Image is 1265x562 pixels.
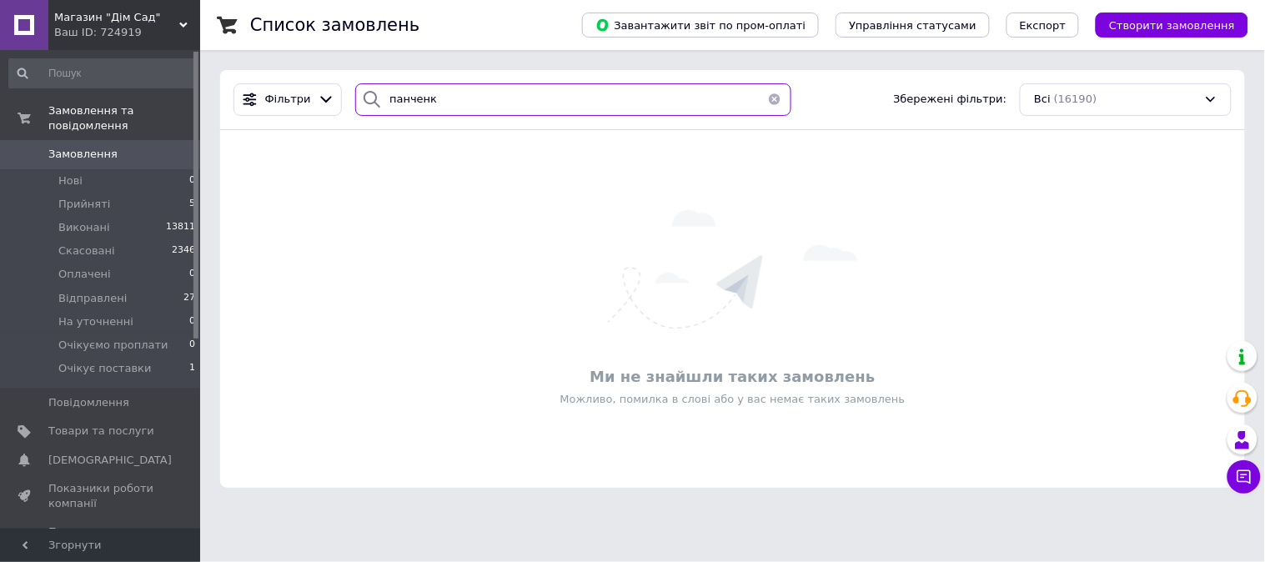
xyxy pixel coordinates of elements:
[48,103,200,133] span: Замовлення та повідомлення
[228,366,1237,387] div: Ми не знайшли таких замовлень
[1006,13,1080,38] button: Експорт
[265,92,311,108] span: Фільтри
[1227,460,1261,494] button: Чат з покупцем
[1079,18,1248,31] a: Створити замовлення
[48,453,172,468] span: [DEMOGRAPHIC_DATA]
[54,10,179,25] span: Магазин "Дім Сад"
[54,25,200,40] div: Ваш ID: 724919
[172,243,195,258] span: 2346
[1054,93,1097,105] span: (16190)
[189,197,195,212] span: 5
[183,291,195,306] span: 27
[48,424,154,439] span: Товари та послуги
[1034,92,1051,108] span: Всі
[58,314,133,329] span: На уточненні
[849,19,976,32] span: Управління статусами
[8,58,197,88] input: Пошук
[1020,19,1067,32] span: Експорт
[58,197,110,212] span: Прийняті
[166,220,195,235] span: 13811
[48,395,129,410] span: Повідомлення
[894,92,1007,108] span: Збережені фільтри:
[189,314,195,329] span: 0
[595,18,806,33] span: Завантажити звіт по пром-оплаті
[250,15,419,35] h1: Список замовлень
[836,13,990,38] button: Управління статусами
[758,83,791,116] button: Очистить
[58,243,115,258] span: Скасовані
[58,361,151,376] span: Очікує поставки
[189,338,195,353] span: 0
[189,173,195,188] span: 0
[48,524,154,554] span: Панель управління
[608,210,857,329] img: Нічого не знайдено
[58,173,83,188] span: Нові
[582,13,819,38] button: Завантажити звіт по пром-оплаті
[1096,13,1248,38] button: Створити замовлення
[1109,19,1235,32] span: Створити замовлення
[189,361,195,376] span: 1
[48,481,154,511] span: Показники роботи компанії
[58,338,168,353] span: Очікуємо проплати
[228,392,1237,407] div: Можливо, помилка в слові або у вас немає таких замовлень
[58,267,111,282] span: Оплачені
[48,147,118,162] span: Замовлення
[355,83,791,116] input: Пошук за номером замовлення, ПІБ покупця, номером телефону, Email, номером накладної
[58,291,127,306] span: Відправлені
[58,220,110,235] span: Виконані
[189,267,195,282] span: 0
